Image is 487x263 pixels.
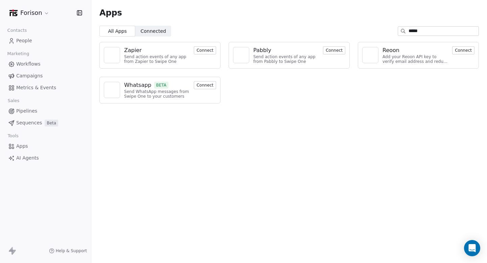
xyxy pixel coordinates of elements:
[16,119,42,126] span: Sequences
[382,54,448,64] div: Add your Reoon API key to verify email address and reduce bounces
[99,8,122,18] span: Apps
[323,47,345,53] a: Connect
[16,154,39,162] span: AI Agents
[5,58,86,70] a: Workflows
[365,50,375,60] img: NA
[107,50,117,60] img: NA
[124,81,190,89] a: WhatsappBETA
[194,47,216,53] a: Connect
[253,46,271,54] div: Pabbly
[16,107,37,115] span: Pipelines
[49,248,87,254] a: Help & Support
[452,46,474,54] button: Connect
[253,54,319,64] div: Send action events of any app from Pabbly to Swipe One
[16,143,28,150] span: Apps
[124,54,190,64] div: Send action events of any app from Zapier to Swipe One
[194,81,216,89] button: Connect
[323,46,345,54] button: Connect
[16,72,43,79] span: Campaigns
[56,248,87,254] span: Help & Support
[5,70,86,81] a: Campaigns
[16,61,41,68] span: Workflows
[5,152,86,164] a: AI Agents
[4,49,32,59] span: Marketing
[452,47,474,53] a: Connect
[124,46,190,54] a: Zapier
[5,82,86,93] a: Metrics & Events
[45,120,58,126] span: Beta
[5,96,22,106] span: Sales
[104,47,120,63] a: NA
[124,81,152,89] div: Whatsapp
[16,84,56,91] span: Metrics & Events
[154,82,169,89] span: BETA
[20,8,42,17] span: Forison
[104,82,120,98] a: NA
[362,47,378,63] a: NA
[8,7,51,19] button: Forison
[236,50,246,60] img: NA
[194,46,216,54] button: Connect
[5,141,86,152] a: Apps
[4,25,30,35] span: Contacts
[5,117,86,128] a: SequencesBeta
[464,240,480,256] div: Open Intercom Messenger
[382,46,448,54] a: Reoon
[253,46,319,54] a: Pabbly
[5,35,86,46] a: People
[16,37,32,44] span: People
[107,85,117,95] img: NA
[124,46,142,54] div: Zapier
[5,131,21,141] span: Tools
[382,46,399,54] div: Reoon
[141,28,166,35] span: Connected
[194,82,216,88] a: Connect
[5,105,86,117] a: Pipelines
[9,9,18,17] img: Logo%20Rectangular%202.png
[124,89,190,99] div: Send WhatsApp messages from Swipe One to your customers
[233,47,249,63] a: NA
